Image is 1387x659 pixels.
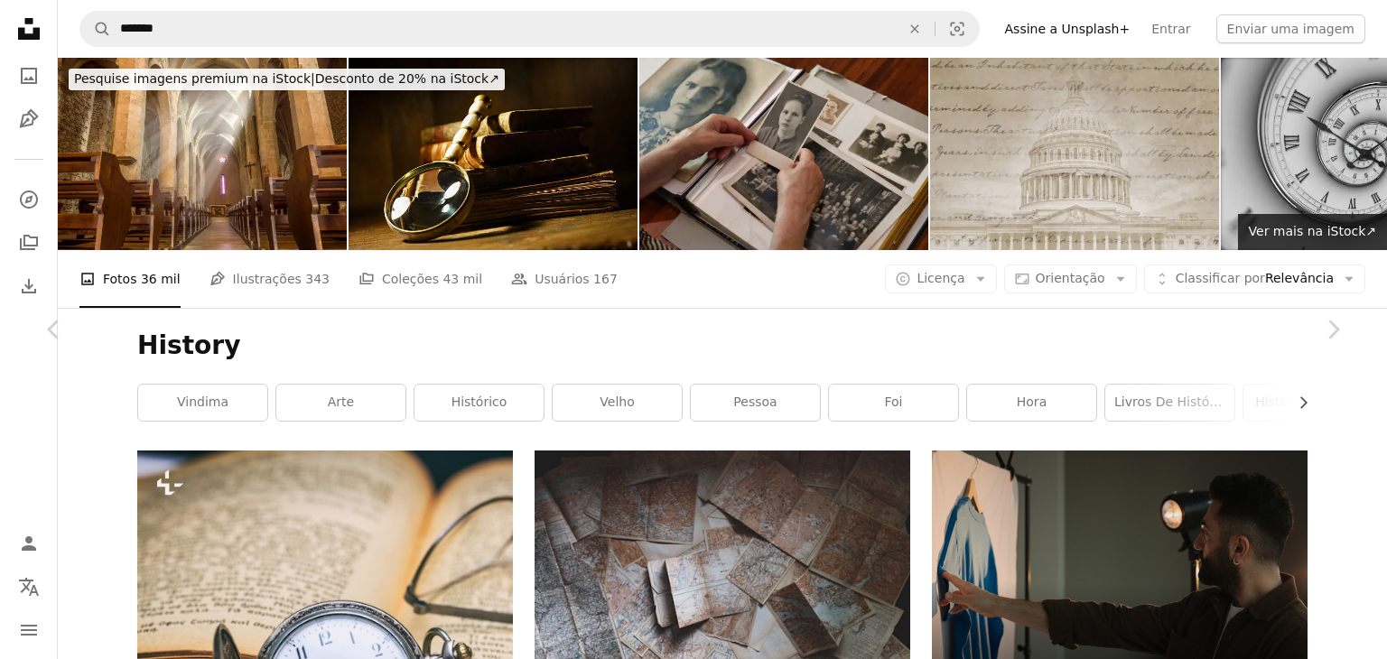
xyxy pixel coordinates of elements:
img: Lupa vintage com livros antigos. Conceito para aprender história, investigação, encontrar artefatos. [349,58,638,250]
a: vindima [138,385,267,421]
a: Livros de história [1105,385,1234,421]
a: histórico [414,385,544,421]
div: Desconto de 20% na iStock ↗ [69,69,505,90]
a: Relógio de bolso vintage e livro velho aberto em um fundo de mesa de escritório de madeira, vista... [137,622,513,638]
span: Licença [917,271,964,285]
a: Coleções [11,225,47,261]
span: Orientação [1036,271,1105,285]
a: arte [276,385,405,421]
a: Fotos [11,58,47,94]
a: Próximo [1279,243,1387,416]
button: Pesquise na Unsplash [80,12,111,46]
button: Orientação [1004,265,1137,293]
a: Foi [829,385,958,421]
span: 343 [305,269,330,289]
img: Mãos seniores organizando fotos vintage em preto e branco no álbum de fotos antigo [639,58,928,250]
span: 167 [593,269,618,289]
a: Hora [967,385,1096,421]
a: Ilustrações [11,101,47,137]
a: velho [553,385,682,421]
a: mapas deitados no chão [535,567,910,583]
span: Relevância [1176,270,1334,288]
a: Entrar / Cadastrar-se [11,525,47,562]
button: Limpar [895,12,935,46]
form: Pesquise conteúdo visual em todo o site [79,11,980,47]
a: Entrar [1140,14,1201,43]
a: pessoa [691,385,820,421]
span: Pesquise imagens premium na iStock | [74,71,315,86]
button: Menu [11,612,47,648]
img: Interior view of medieval church Saint Mary Magdalene in Perouges [58,58,347,250]
a: Ilustrações 343 [209,250,330,308]
a: Assine a Unsplash+ [994,14,1141,43]
a: História da Índia [1243,385,1373,421]
span: Classificar por [1176,271,1265,285]
a: Explorar [11,181,47,218]
button: Licença [885,265,996,293]
a: Usuários 167 [511,250,618,308]
a: Ver mais na iStock↗ [1238,214,1387,250]
img: Edifício do Capitólio e a Constituição dos Estados Unidos [930,58,1219,250]
span: 43 mil [442,269,482,289]
span: Ver mais na iStock ↗ [1249,224,1376,238]
button: Classificar porRelevância [1144,265,1365,293]
h1: History [137,329,1308,362]
a: Pesquise imagens premium na iStock|Desconto de 20% na iStock↗ [58,58,516,101]
button: Enviar uma imagem [1216,14,1365,43]
button: Pesquisa visual [936,12,979,46]
button: Idioma [11,569,47,605]
a: Coleções 43 mil [358,250,482,308]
